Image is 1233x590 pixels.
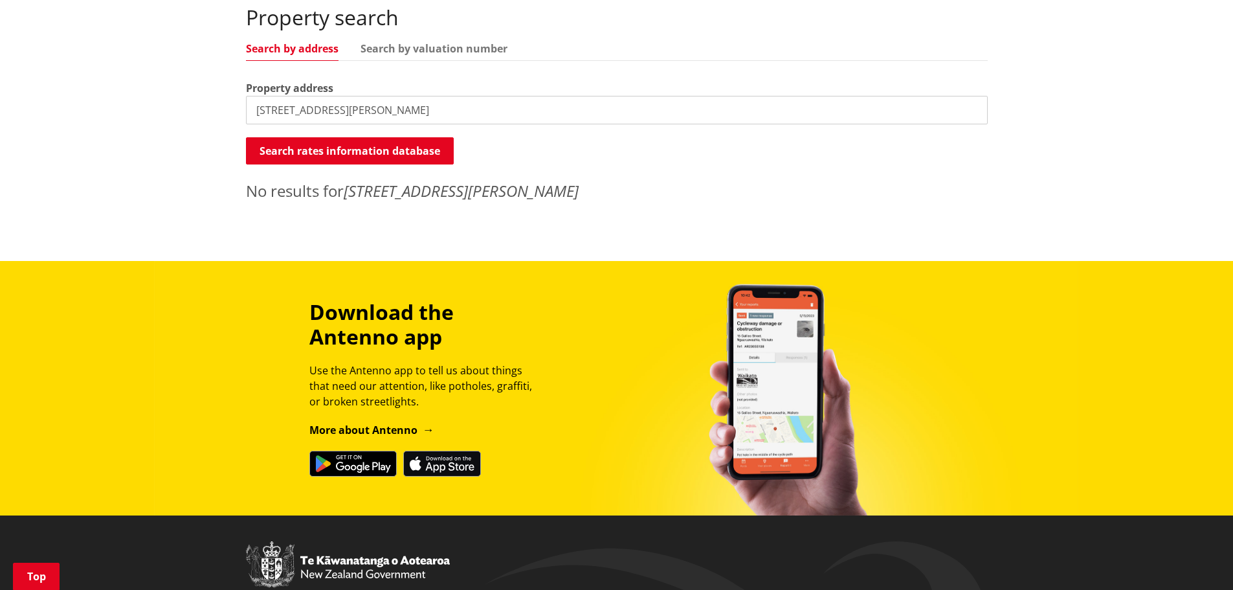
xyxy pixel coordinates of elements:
[246,43,339,54] a: Search by address
[403,451,481,477] img: Download on the App Store
[361,43,507,54] a: Search by valuation number
[344,180,579,201] em: [STREET_ADDRESS][PERSON_NAME]
[309,300,544,350] h3: Download the Antenno app
[246,137,454,165] button: Search rates information database
[309,363,544,409] p: Use the Antenno app to tell us about things that need our attention, like potholes, graffiti, or ...
[246,541,450,588] img: New Zealand Government
[246,571,450,582] a: New Zealand Government
[246,96,988,124] input: e.g. Duke Street NGARUAWAHIA
[309,423,434,437] a: More about Antenno
[13,563,60,590] a: Top
[309,451,397,477] img: Get it on Google Play
[246,5,988,30] h2: Property search
[1173,536,1220,582] iframe: Messenger Launcher
[246,80,333,96] label: Property address
[246,179,988,203] p: No results for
